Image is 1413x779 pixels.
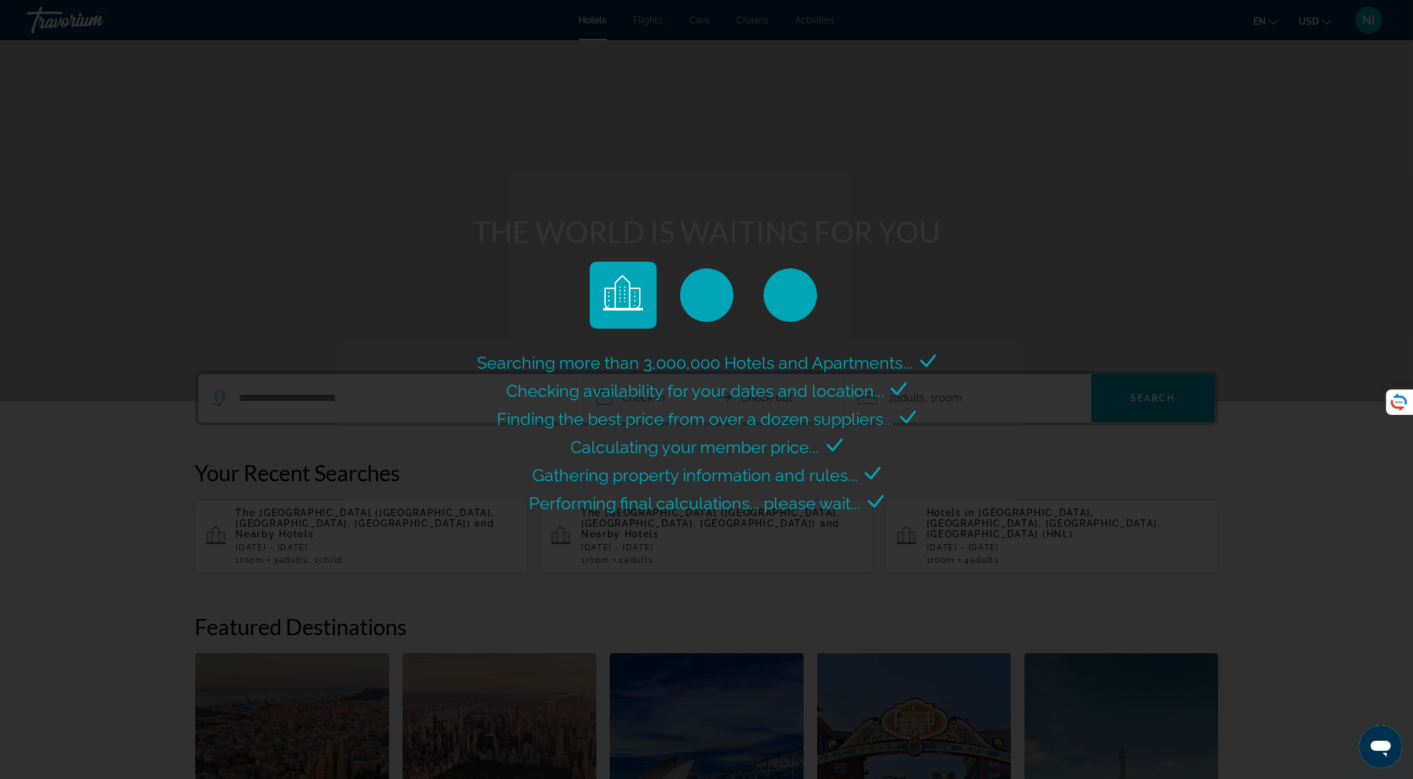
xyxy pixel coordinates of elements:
[497,409,893,429] span: Finding the best price from over a dozen suppliers...
[571,437,820,457] span: Calculating your member price...
[506,381,884,401] span: Checking availability for your dates and location...
[530,493,861,513] span: Performing final calculations... please wait...
[1360,725,1402,768] iframe: Кнопка для запуску вікна повідомлень
[477,353,913,373] span: Searching more than 3,000,000 Hotels and Apartments...
[532,465,858,485] span: Gathering property information and rules...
